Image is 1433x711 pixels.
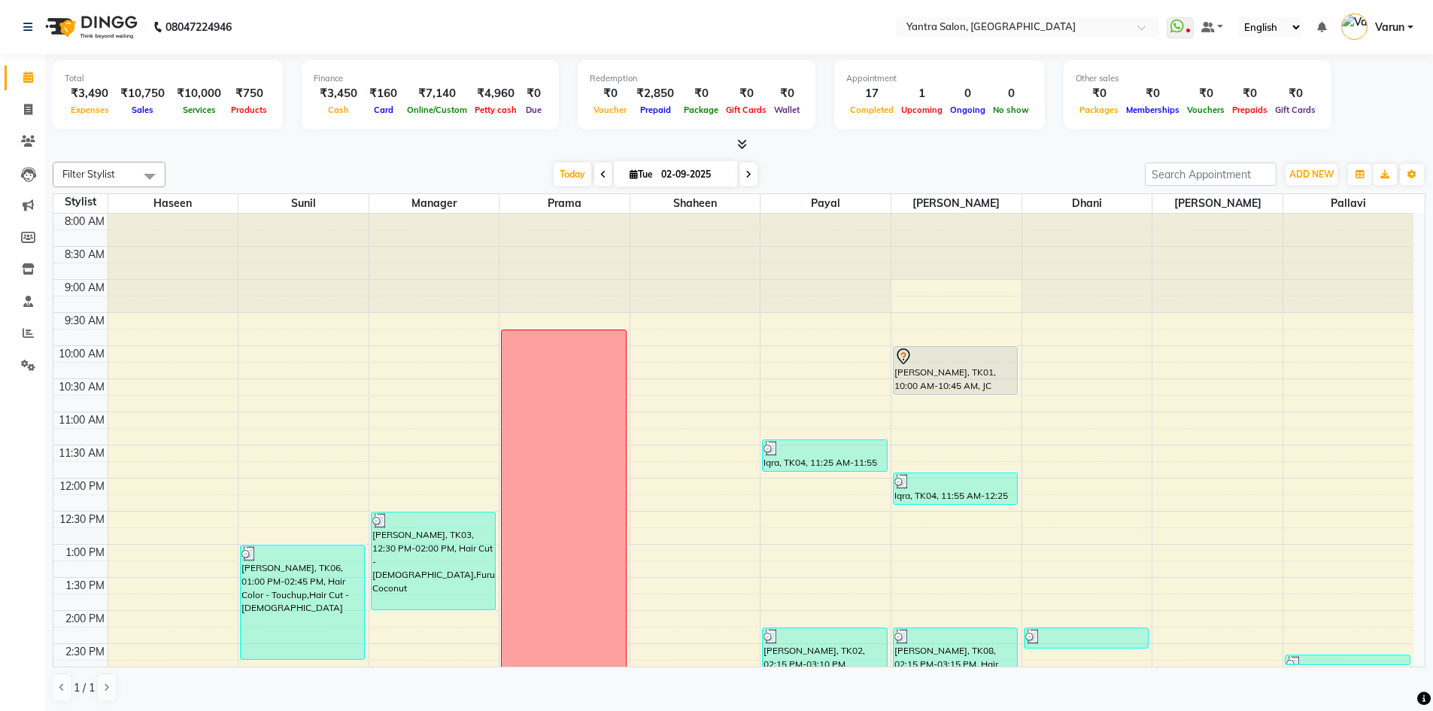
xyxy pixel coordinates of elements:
span: Package [680,105,722,115]
span: No show [989,105,1033,115]
div: 10:00 AM [56,346,108,362]
span: Prepaids [1228,105,1271,115]
div: [MEDICAL_DATA][PERSON_NAME], TK05, 02:15 PM-02:35 PM, Face Wax [1025,628,1148,648]
div: 11:30 AM [56,445,108,461]
div: ₹160 [363,85,403,102]
span: Gift Cards [1271,105,1319,115]
span: Services [179,105,220,115]
div: Other sales [1076,72,1319,85]
div: ₹0 [1183,85,1228,102]
span: Card [370,105,397,115]
span: Memberships [1122,105,1183,115]
span: Varun [1375,20,1404,35]
span: Petty cash [471,105,521,115]
div: ₹0 [1271,85,1319,102]
div: ₹10,750 [114,85,171,102]
div: ₹3,450 [314,85,363,102]
span: Upcoming [897,105,946,115]
div: ₹0 [1228,85,1271,102]
span: Tue [626,169,657,180]
div: 1:30 PM [62,578,108,594]
div: 1:00 PM [62,545,108,561]
span: ADD NEW [1289,169,1334,180]
b: 08047224946 [165,6,232,48]
div: Appointment [846,72,1033,85]
span: Payal [761,194,891,213]
span: Due [522,105,545,115]
span: Wallet [770,105,803,115]
div: Finance [314,72,547,85]
div: [PERSON_NAME], TK03, 12:30 PM-02:00 PM, Hair Cut - [DEMOGRAPHIC_DATA],Furutsu Coconut [372,512,495,609]
div: Total [65,72,271,85]
div: Stylist [53,194,108,210]
span: Vouchers [1183,105,1228,115]
div: [PERSON_NAME], TK06, 01:00 PM-02:45 PM, Hair Color - Touchup,Hair Cut - [DEMOGRAPHIC_DATA] [241,545,364,659]
span: Shaheen [630,194,761,213]
div: ₹2,850 [630,85,680,102]
div: 17 [846,85,897,102]
span: Manager [369,194,499,213]
span: Ongoing [946,105,989,115]
div: 12:30 PM [56,512,108,527]
div: ₹0 [521,85,547,102]
span: Pallavi [1283,194,1413,213]
span: [PERSON_NAME] [891,194,1022,213]
span: Cash [324,105,353,115]
div: 9:00 AM [62,280,108,296]
div: 1 [897,85,946,102]
span: Products [227,105,271,115]
span: Sales [128,105,157,115]
span: [PERSON_NAME] [1152,194,1283,213]
div: 8:00 AM [62,214,108,229]
span: Filter Stylist [62,168,115,180]
div: ₹10,000 [171,85,227,102]
div: ₹0 [1122,85,1183,102]
div: ₹4,960 [471,85,521,102]
span: Today [554,163,591,186]
span: Online/Custom [403,105,471,115]
div: ₹0 [722,85,770,102]
span: Voucher [590,105,630,115]
div: Redemption [590,72,803,85]
div: ₹3,490 [65,85,114,102]
button: ADD NEW [1286,164,1337,185]
div: ₹7,140 [403,85,471,102]
div: 0 [989,85,1033,102]
span: Packages [1076,105,1122,115]
input: Search Appointment [1145,163,1277,186]
div: 0 [946,85,989,102]
span: Prama [499,194,630,213]
div: 12:00 PM [56,479,108,494]
div: 2:30 PM [62,644,108,660]
div: [PERSON_NAME], TK07, 02:40 PM-02:50 PM, Threading [1286,655,1410,664]
input: 2025-09-02 [657,163,732,186]
span: Prepaid [636,105,675,115]
div: [PERSON_NAME], TK02, 02:15 PM-03:10 PM, Liposoluble Wax - Regular,Threading [763,628,886,686]
span: Gift Cards [722,105,770,115]
span: 1 / 1 [74,680,95,696]
div: [PERSON_NAME], TK08, 02:15 PM-03:15 PM, Hair Color - Touchup [894,628,1017,692]
div: 10:30 AM [56,379,108,395]
span: Haseen [108,194,238,213]
div: 2:00 PM [62,611,108,627]
span: Expenses [67,105,113,115]
div: Iqra, TK04, 11:55 AM-12:25 PM, Liposoluble Wax - Regular [894,473,1017,504]
div: ₹0 [680,85,722,102]
div: ₹0 [590,85,630,102]
div: ₹750 [227,85,271,102]
div: ₹0 [1076,85,1122,102]
div: 9:30 AM [62,313,108,329]
div: Iqra, TK04, 11:25 AM-11:55 AM, Face Wax,Threading [763,440,886,471]
img: logo [38,6,141,48]
span: Dhani [1022,194,1152,213]
img: Varun [1341,14,1368,40]
span: Sunil [238,194,369,213]
div: ₹0 [770,85,803,102]
div: [PERSON_NAME], TK01, 10:00 AM-10:45 AM, JC Hydra Boost Facial [894,347,1017,394]
div: 11:00 AM [56,412,108,428]
span: Completed [846,105,897,115]
div: 8:30 AM [62,247,108,263]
